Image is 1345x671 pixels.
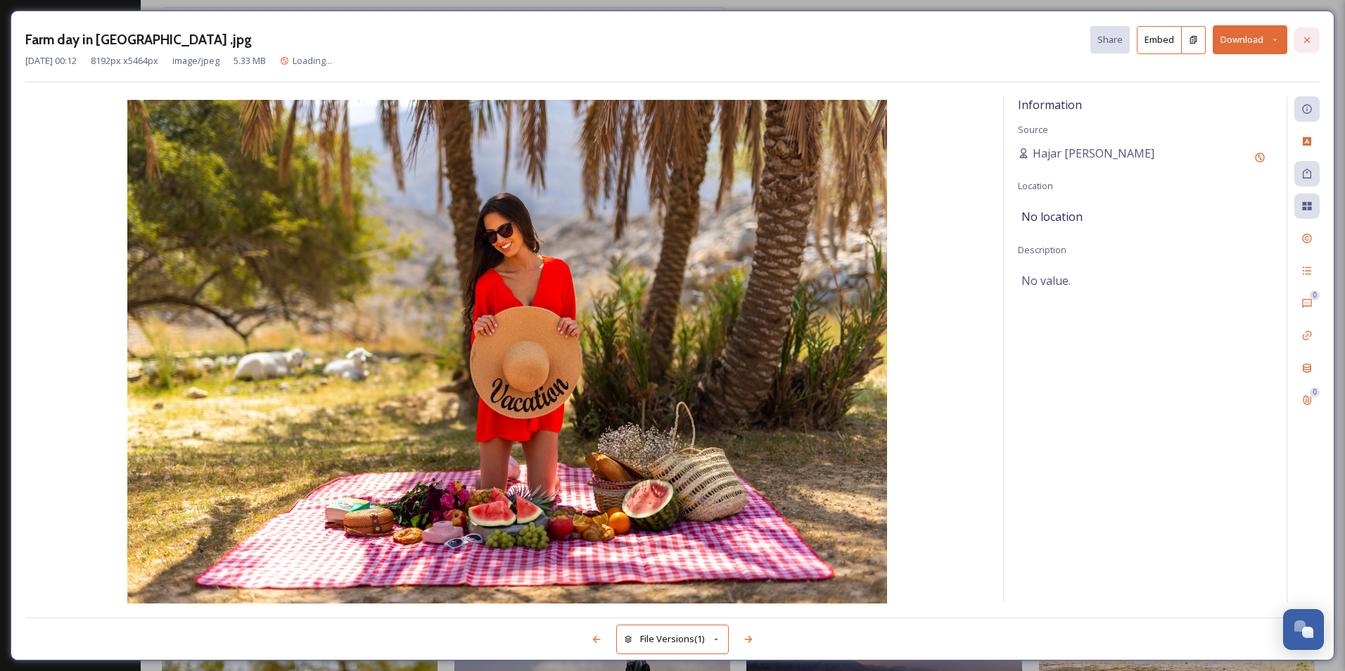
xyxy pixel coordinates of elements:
[1021,208,1083,225] span: No location
[91,54,158,68] span: 8192 px x 5464 px
[25,100,989,606] img: AD05BDFC-0ACC-4529-8EA8E88CF9F8B004.jpg
[1137,26,1182,54] button: Embed
[172,54,219,68] span: image/jpeg
[234,54,266,68] span: 5.33 MB
[1018,179,1053,192] span: Location
[1283,609,1324,650] button: Open Chat
[1213,25,1287,54] button: Download
[25,30,252,50] h3: Farm day in [GEOGRAPHIC_DATA] .jpg
[1310,388,1320,397] div: 0
[293,54,332,67] span: Loading...
[1090,26,1130,53] button: Share
[1310,290,1320,300] div: 0
[1018,243,1066,256] span: Description
[1033,145,1154,162] span: Hajar [PERSON_NAME]
[1018,123,1048,136] span: Source
[25,54,77,68] span: [DATE] 00:12
[1021,272,1071,289] span: No value.
[1018,97,1082,113] span: Information
[616,625,729,653] button: File Versions(1)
